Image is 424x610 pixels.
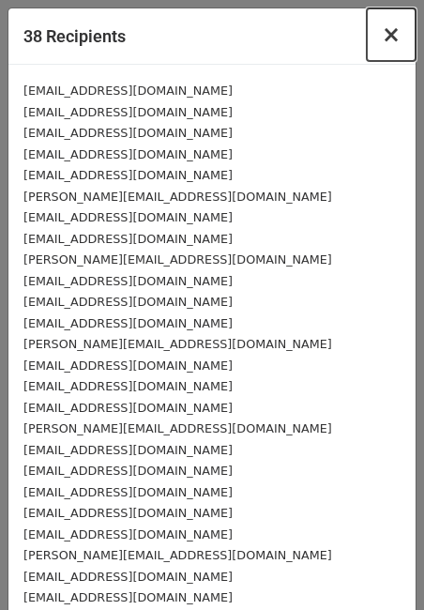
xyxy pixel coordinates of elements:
small: [EMAIL_ADDRESS][DOMAIN_NAME] [23,358,233,373]
small: [PERSON_NAME][EMAIL_ADDRESS][DOMAIN_NAME] [23,548,332,562]
small: [EMAIL_ADDRESS][DOMAIN_NAME] [23,570,233,584]
small: [EMAIL_ADDRESS][DOMAIN_NAME] [23,485,233,499]
small: [EMAIL_ADDRESS][DOMAIN_NAME] [23,84,233,98]
small: [EMAIL_ADDRESS][DOMAIN_NAME] [23,232,233,246]
small: [EMAIL_ADDRESS][DOMAIN_NAME] [23,527,233,541]
small: [EMAIL_ADDRESS][DOMAIN_NAME] [23,168,233,182]
small: [EMAIL_ADDRESS][DOMAIN_NAME] [23,274,233,288]
small: [EMAIL_ADDRESS][DOMAIN_NAME] [23,506,233,520]
small: [EMAIL_ADDRESS][DOMAIN_NAME] [23,126,233,140]
small: [PERSON_NAME][EMAIL_ADDRESS][DOMAIN_NAME] [23,252,332,267]
small: [EMAIL_ADDRESS][DOMAIN_NAME] [23,590,233,604]
small: [EMAIL_ADDRESS][DOMAIN_NAME] [23,401,233,415]
small: [PERSON_NAME][EMAIL_ADDRESS][DOMAIN_NAME] [23,190,332,204]
small: [EMAIL_ADDRESS][DOMAIN_NAME] [23,295,233,309]
small: [EMAIL_ADDRESS][DOMAIN_NAME] [23,379,233,393]
h5: 38 Recipients [23,23,126,49]
small: [EMAIL_ADDRESS][DOMAIN_NAME] [23,105,233,119]
button: Close [367,8,416,61]
small: [EMAIL_ADDRESS][DOMAIN_NAME] [23,147,233,161]
small: [EMAIL_ADDRESS][DOMAIN_NAME] [23,316,233,330]
small: [EMAIL_ADDRESS][DOMAIN_NAME] [23,443,233,457]
small: [PERSON_NAME][EMAIL_ADDRESS][DOMAIN_NAME] [23,421,332,435]
iframe: Chat Widget [330,520,424,610]
small: [EMAIL_ADDRESS][DOMAIN_NAME] [23,464,233,478]
small: [PERSON_NAME][EMAIL_ADDRESS][DOMAIN_NAME] [23,337,332,351]
small: [EMAIL_ADDRESS][DOMAIN_NAME] [23,210,233,224]
span: × [382,22,401,48]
